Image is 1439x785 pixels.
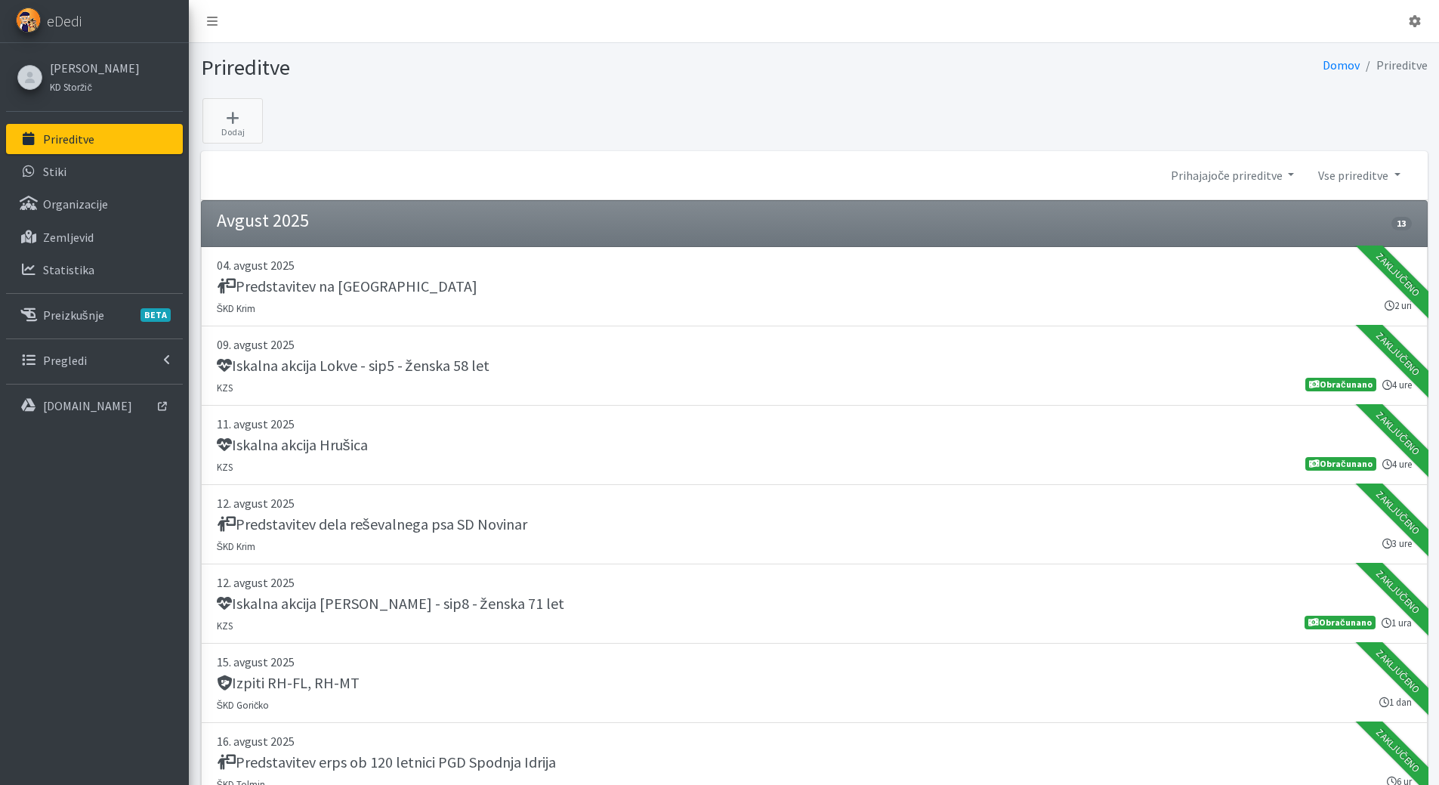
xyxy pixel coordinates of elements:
[217,256,1412,274] p: 04. avgust 2025
[6,255,183,285] a: Statistika
[217,382,233,394] small: KZS
[201,564,1428,644] a: 12. avgust 2025 Iskalna akcija [PERSON_NAME] - sip8 - ženska 71 let KZS 1 ura Obračunano Zaključeno
[6,156,183,187] a: Stiki
[201,326,1428,406] a: 09. avgust 2025 Iskalna akcija Lokve - sip5 - ženska 58 let KZS 4 ure Obračunano Zaključeno
[201,247,1428,326] a: 04. avgust 2025 Predstavitev na [GEOGRAPHIC_DATA] ŠKD Krim 2 uri Zaključeno
[43,353,87,368] p: Pregledi
[217,573,1412,592] p: 12. avgust 2025
[217,732,1412,750] p: 16. avgust 2025
[217,415,1412,433] p: 11. avgust 2025
[50,59,140,77] a: [PERSON_NAME]
[217,753,556,771] h5: Predstavitev erps ob 120 letnici PGD Spodnja Idrija
[6,222,183,252] a: Zemljevid
[217,436,368,454] h5: Iskalna akcija Hrušica
[217,540,256,552] small: ŠKD Krim
[202,98,263,144] a: Dodaj
[6,189,183,219] a: Organizacije
[50,77,140,95] a: KD Storžič
[217,620,233,632] small: KZS
[43,398,132,413] p: [DOMAIN_NAME]
[217,302,256,314] small: ŠKD Krim
[1323,57,1360,73] a: Domov
[217,210,309,232] h4: Avgust 2025
[6,300,183,330] a: PreizkušnjeBETA
[6,345,183,376] a: Pregledi
[1305,616,1375,629] span: Obračunano
[217,494,1412,512] p: 12. avgust 2025
[16,8,41,32] img: eDedi
[6,391,183,421] a: [DOMAIN_NAME]
[201,485,1428,564] a: 12. avgust 2025 Predstavitev dela reševalnega psa SD Novinar ŠKD Krim 3 ure Zaključeno
[217,335,1412,354] p: 09. avgust 2025
[43,196,108,212] p: Organizacije
[1360,54,1428,76] li: Prireditve
[1391,217,1411,230] span: 13
[43,164,66,179] p: Stiki
[201,644,1428,723] a: 15. avgust 2025 Izpiti RH-FL, RH-MT ŠKD Goričko 1 dan Zaključeno
[43,131,94,147] p: Prireditve
[201,54,809,81] h1: Prireditve
[6,124,183,154] a: Prireditve
[217,515,527,533] h5: Predstavitev dela reševalnega psa SD Novinar
[217,357,489,375] h5: Iskalna akcija Lokve - sip5 - ženska 58 let
[50,81,92,93] small: KD Storžič
[43,262,94,277] p: Statistika
[201,406,1428,485] a: 11. avgust 2025 Iskalna akcija Hrušica KZS 4 ure Obračunano Zaključeno
[1306,160,1412,190] a: Vse prireditve
[217,277,477,295] h5: Predstavitev na [GEOGRAPHIC_DATA]
[217,461,233,473] small: KZS
[217,653,1412,671] p: 15. avgust 2025
[217,674,360,692] h5: Izpiti RH-FL, RH-MT
[1305,457,1376,471] span: Obračunano
[43,230,94,245] p: Zemljevid
[217,595,564,613] h5: Iskalna akcija [PERSON_NAME] - sip8 - ženska 71 let
[1305,378,1376,391] span: Obračunano
[43,308,104,323] p: Preizkušnje
[1159,160,1306,190] a: Prihajajoče prireditve
[47,10,82,32] span: eDedi
[141,308,171,322] span: BETA
[217,699,270,711] small: ŠKD Goričko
